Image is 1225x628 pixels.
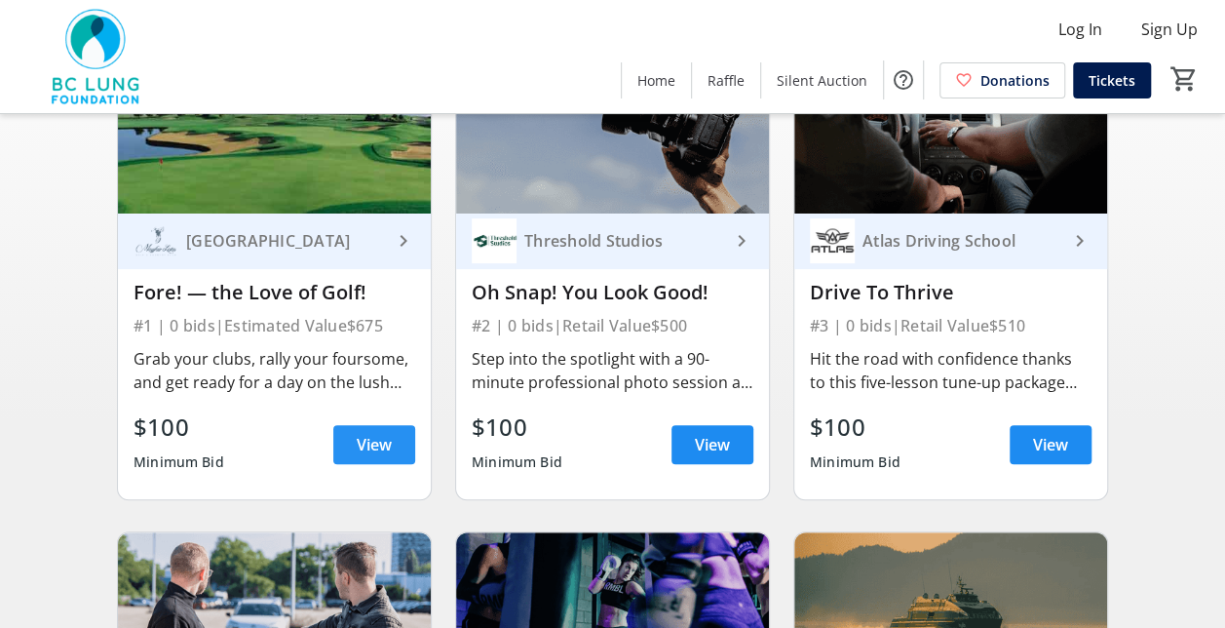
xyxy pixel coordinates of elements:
[472,218,517,263] img: Threshold Studios
[794,37,1107,214] img: Drive To Thrive
[134,347,415,394] div: Grab your clubs, rally your foursome, and get ready for a day on the lush greens at [GEOGRAPHIC_D...
[1043,14,1118,45] button: Log In
[517,231,730,251] div: Threshold Studios
[810,445,900,480] div: Minimum Bid
[939,62,1065,98] a: Donations
[695,433,730,456] span: View
[794,214,1107,269] a: Atlas Driving SchoolAtlas Driving School
[810,281,1091,304] div: Drive To Thrive
[761,62,883,98] a: Silent Auction
[1073,62,1151,98] a: Tickets
[1010,425,1091,464] a: View
[472,347,753,394] div: Step into the spotlight with a 90-minute professional photo session at [GEOGRAPHIC_DATA]. Perfect...
[134,281,415,304] div: Fore! — the Love of Golf!
[472,445,562,480] div: Minimum Bid
[855,231,1068,251] div: Atlas Driving School
[134,218,178,263] img: Mayfair Lakes Golf & Country Club
[1033,433,1068,456] span: View
[472,312,753,339] div: #2 | 0 bids | Retail Value $500
[692,62,760,98] a: Raffle
[178,231,392,251] div: [GEOGRAPHIC_DATA]
[456,214,769,269] a: Threshold StudiosThreshold Studios
[810,347,1091,394] div: Hit the road with confidence thanks to this five-lesson tune-up package from Atlas Driving School...
[134,312,415,339] div: #1 | 0 bids | Estimated Value $675
[472,410,562,445] div: $100
[884,60,923,99] button: Help
[1126,14,1213,45] button: Sign Up
[118,37,431,214] img: Fore! — the Love of Golf!
[1141,18,1198,41] span: Sign Up
[810,410,900,445] div: $100
[118,214,431,269] a: Mayfair Lakes Golf & Country Club[GEOGRAPHIC_DATA]
[777,70,867,91] span: Silent Auction
[1058,18,1102,41] span: Log In
[708,70,745,91] span: Raffle
[1167,61,1202,97] button: Cart
[392,229,415,253] mat-icon: keyboard_arrow_right
[134,410,224,445] div: $100
[980,70,1050,91] span: Donations
[671,425,753,464] a: View
[357,433,392,456] span: View
[637,70,675,91] span: Home
[456,37,769,214] img: Oh Snap! You Look Good!
[134,445,224,480] div: Minimum Bid
[12,8,185,105] img: BC Lung Foundation's Logo
[730,229,753,253] mat-icon: keyboard_arrow_right
[622,62,691,98] a: Home
[472,281,753,304] div: Oh Snap! You Look Good!
[1068,229,1091,253] mat-icon: keyboard_arrow_right
[810,312,1091,339] div: #3 | 0 bids | Retail Value $510
[810,218,855,263] img: Atlas Driving School
[1089,70,1135,91] span: Tickets
[333,425,415,464] a: View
